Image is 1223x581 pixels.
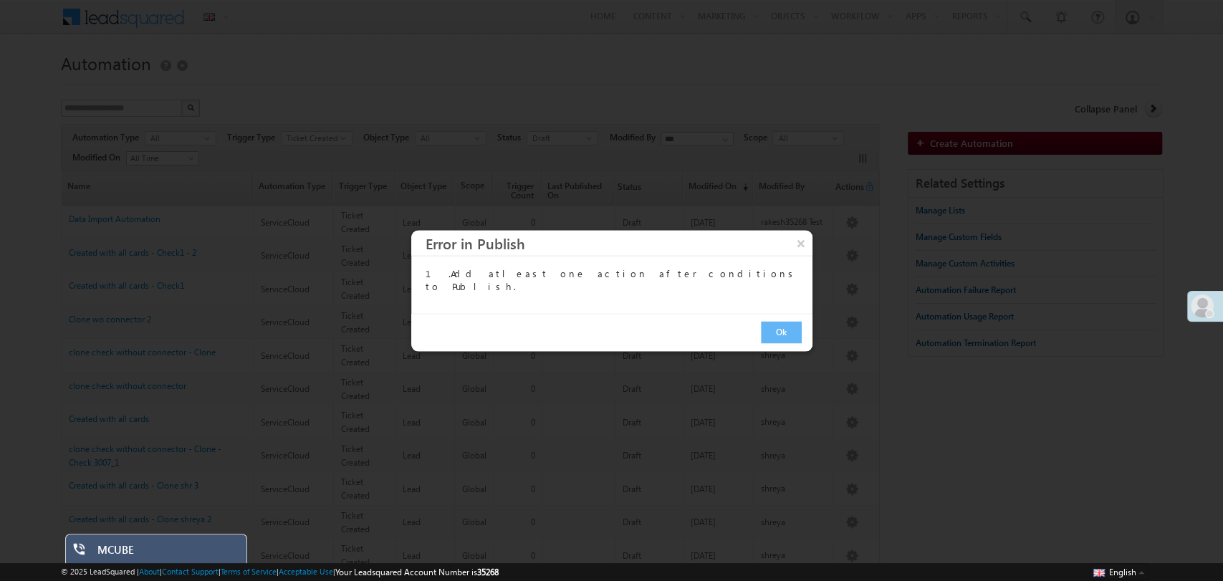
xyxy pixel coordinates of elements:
span: Your Leadsquared Account Number is [335,567,499,577]
h3: Error in Publish [426,230,812,255]
span: © 2025 LeadSquared | | | | | [61,565,499,579]
span: English [1108,567,1136,577]
a: About [139,567,160,576]
button: English [1090,563,1147,580]
a: Terms of Service [221,567,277,576]
div: MCUBE [97,543,236,563]
span: 35268 [477,567,499,577]
button: Ok [761,321,802,343]
a: Contact Support [162,567,219,576]
div: Add atleast one action after conditions to Publish. [426,267,802,292]
a: Acceptable Use [279,567,333,576]
button: × [790,230,812,255]
span: 1. [426,267,451,279]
